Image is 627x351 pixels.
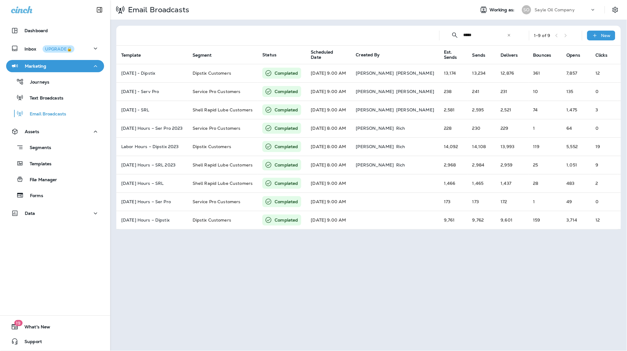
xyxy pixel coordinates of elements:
td: 14,092 [439,137,467,156]
span: 0 [596,199,599,204]
td: 119 [528,137,562,156]
span: Click rate:0% (Clicks/Opens) [596,70,600,76]
span: Opens [567,53,580,58]
td: 10 [528,82,562,101]
p: Rich [396,162,405,167]
span: Scheduled Date [311,50,341,60]
span: Shell Rapid Lube Customers [193,107,253,113]
p: [PERSON_NAME] [396,71,434,76]
span: Created By [356,52,380,58]
p: Completed [275,162,298,168]
td: 9,601 [496,211,528,229]
p: Labor Hours – Dipstix 2023 [121,144,183,149]
button: Assets [6,125,104,138]
p: Completed [275,88,298,95]
p: Completed [275,199,298,205]
td: 25 [528,156,562,174]
p: Inbox [24,45,74,52]
span: Dipstix Customers [193,70,231,76]
div: UPGRADE🔒 [45,47,72,51]
span: Shell Rapid Lube Customers [193,162,253,168]
p: Labor Day 2024 - Serv Pro [121,89,183,94]
span: Support [18,339,42,346]
td: 2,521 [496,101,528,119]
span: Open rate:59% (Opens/Sends) [567,70,577,76]
span: Open rate:56% (Opens/Sends) [567,89,573,94]
p: Templates [24,161,51,167]
span: 0 [596,125,599,131]
span: Service Pro Customers [193,125,241,131]
span: Est. Sends [444,50,457,60]
span: Bounces [533,53,551,58]
td: 2,581 [439,101,467,119]
p: File Manager [24,177,57,183]
p: Labor Day 2024 - Dipstix [121,71,183,76]
button: Email Broadcasts [6,107,104,120]
td: [DATE] 9:00 AM [306,211,351,229]
span: Dipstix Customers [193,217,231,223]
span: 0 [596,89,599,94]
span: Open rate:33% (Opens/Sends) [567,181,575,186]
span: Open rate:28% (Opens/Sends) [567,125,572,131]
button: Dashboard [6,24,104,37]
button: File Manager [6,173,104,186]
button: Data [6,207,104,219]
td: 13,993 [496,137,528,156]
td: 13,174 [439,64,467,82]
span: Sends [472,52,494,58]
p: Data [25,211,35,216]
span: Clicks [596,52,616,58]
button: Text Broadcasts [6,91,104,104]
button: Forms [6,189,104,202]
td: [DATE] 9:00 AM [306,192,351,211]
td: [DATE] 8:00 AM [306,156,351,174]
span: Open rate:39% (Opens/Sends) [567,144,578,149]
span: Segment [193,53,212,58]
p: Text Broadcasts [24,95,63,101]
td: 173 [467,192,496,211]
td: [DATE] 8:00 AM [306,137,351,156]
span: Working as: [490,7,516,13]
span: Status [262,52,276,58]
p: Completed [275,144,298,150]
p: Marketing [25,64,46,69]
p: Email Broadcasts [126,5,189,14]
td: 361 [528,64,562,82]
td: [DATE] 9:00 AM [306,64,351,82]
p: [PERSON_NAME] [356,107,394,112]
span: 19 [14,320,22,326]
p: Labor Day Hours – SRL [121,181,183,186]
span: Dipstix Customers [193,144,231,149]
td: 238 [439,82,467,101]
span: What's New [18,324,50,332]
td: 14,108 [467,137,496,156]
p: Labor Day Hours – SRL 2023 [121,162,183,167]
span: Template [121,53,141,58]
p: [PERSON_NAME] [396,107,434,112]
td: 172 [496,192,528,211]
p: [PERSON_NAME] [396,89,434,94]
p: [PERSON_NAME] [356,126,394,131]
button: Marketing [6,60,104,72]
span: Service Pro Customers [193,199,241,204]
td: 241 [467,82,496,101]
td: 159 [528,211,562,229]
td: [DATE] 9:00 AM [306,101,351,119]
p: Journeys [24,80,49,85]
td: 1,437 [496,174,528,192]
button: Support [6,335,104,348]
p: Dashboard [24,28,48,33]
p: Completed [275,125,298,131]
span: Open rate:57% (Opens/Sends) [567,107,577,113]
p: Labor Day Hours – Ser Pro [121,199,183,204]
span: Open rate:28% (Opens/Sends) [567,199,572,204]
p: Completed [275,70,298,76]
p: Assets [25,129,39,134]
p: Completed [275,107,298,113]
td: 13,234 [467,64,496,82]
button: UPGRADE🔒 [43,45,74,53]
p: [PERSON_NAME] [356,71,394,76]
button: Templates [6,157,104,170]
button: Collapse Sidebar [91,4,108,16]
span: Delivers [501,52,526,58]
